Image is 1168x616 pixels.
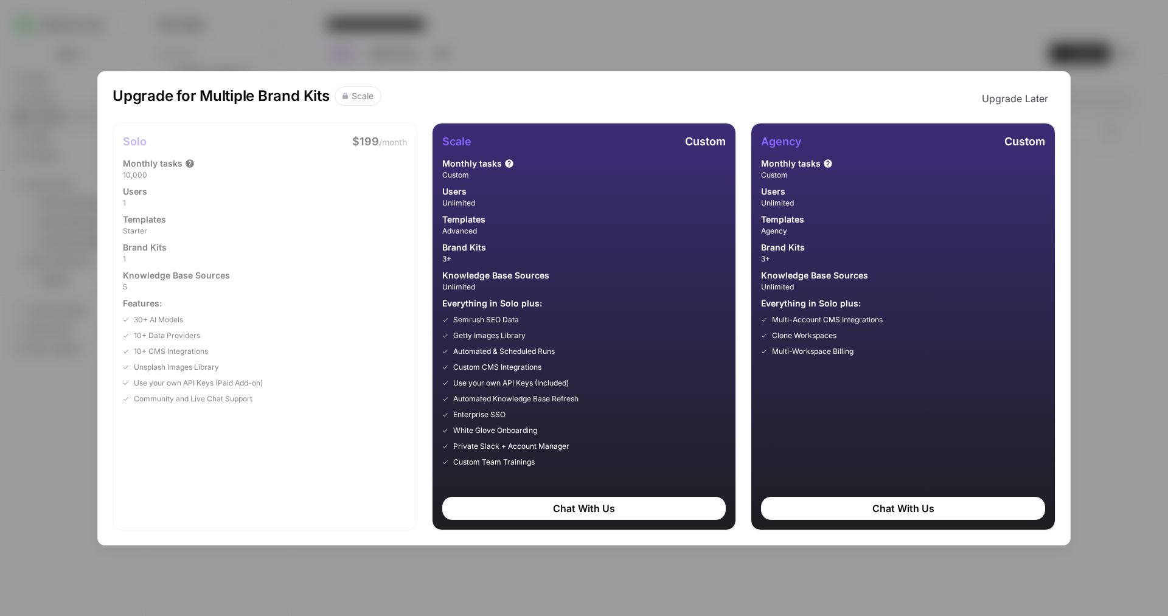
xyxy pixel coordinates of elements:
[134,346,208,357] span: 10+ CMS Integrations
[761,282,1045,292] span: Unlimited
[123,269,230,282] span: Knowledge Base Sources
[123,133,147,150] h1: Solo
[442,226,726,237] span: Advanced
[453,330,526,341] span: Getty Images Library
[761,213,804,226] span: Templates
[453,346,555,357] span: Automated & Scheduled Runs
[123,198,407,209] span: 1
[352,90,374,102] div: Scale
[761,241,805,254] span: Brand Kits
[442,213,485,226] span: Templates
[453,314,519,325] span: Semrush SEO Data
[123,185,147,198] span: Users
[453,378,569,389] span: Use your own API Keys (Included)
[453,441,569,452] span: Private Slack + Account Manager
[761,198,1045,209] span: Unlimited
[123,213,166,226] span: Templates
[453,362,541,373] span: Custom CMS Integrations
[442,297,726,310] span: Everything in Solo plus:
[442,241,486,254] span: Brand Kits
[123,157,182,170] span: Monthly tasks
[123,170,407,181] span: 10,000
[761,185,785,198] span: Users
[685,135,726,148] span: Custom
[453,393,579,404] span: Automated Knowledge Base Refresh
[442,254,726,265] span: 3+
[442,133,471,150] h1: Scale
[453,425,537,436] span: White Glove Onboarding
[453,409,506,420] span: Enterprise SSO
[352,135,379,148] span: $199
[123,254,407,265] span: 1
[453,457,535,468] span: Custom Team Trainings
[123,297,407,310] span: Features:
[123,241,167,254] span: Brand Kits
[134,362,219,373] span: Unsplash Images Library
[761,133,802,150] h1: Agency
[134,330,200,341] span: 10+ Data Providers
[113,86,330,111] h1: Upgrade for Multiple Brand Kits
[442,185,467,198] span: Users
[761,297,1045,310] span: Everything in Solo plus:
[761,170,1045,181] span: Custom
[442,157,502,170] span: Monthly tasks
[761,226,1045,237] span: Agency
[123,226,407,237] span: Starter
[772,314,883,325] span: Multi-Account CMS Integrations
[134,393,252,404] span: Community and Live Chat Support
[772,346,853,357] span: Multi-Workspace Billing
[442,269,549,282] span: Knowledge Base Sources
[761,497,1045,520] div: Chat With Us
[134,378,263,389] span: Use your own API Keys (Paid Add-on)
[134,314,183,325] span: 30+ AI Models
[442,497,726,520] div: Chat With Us
[1004,135,1045,148] span: Custom
[442,170,726,181] span: Custom
[442,282,726,292] span: Unlimited
[123,282,407,292] span: 5
[975,86,1055,111] button: Upgrade Later
[772,330,836,341] span: Clone Workspaces
[761,157,821,170] span: Monthly tasks
[761,269,868,282] span: Knowledge Base Sources
[761,254,1045,265] span: 3+
[442,198,726,209] span: Unlimited
[379,137,407,147] span: /month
